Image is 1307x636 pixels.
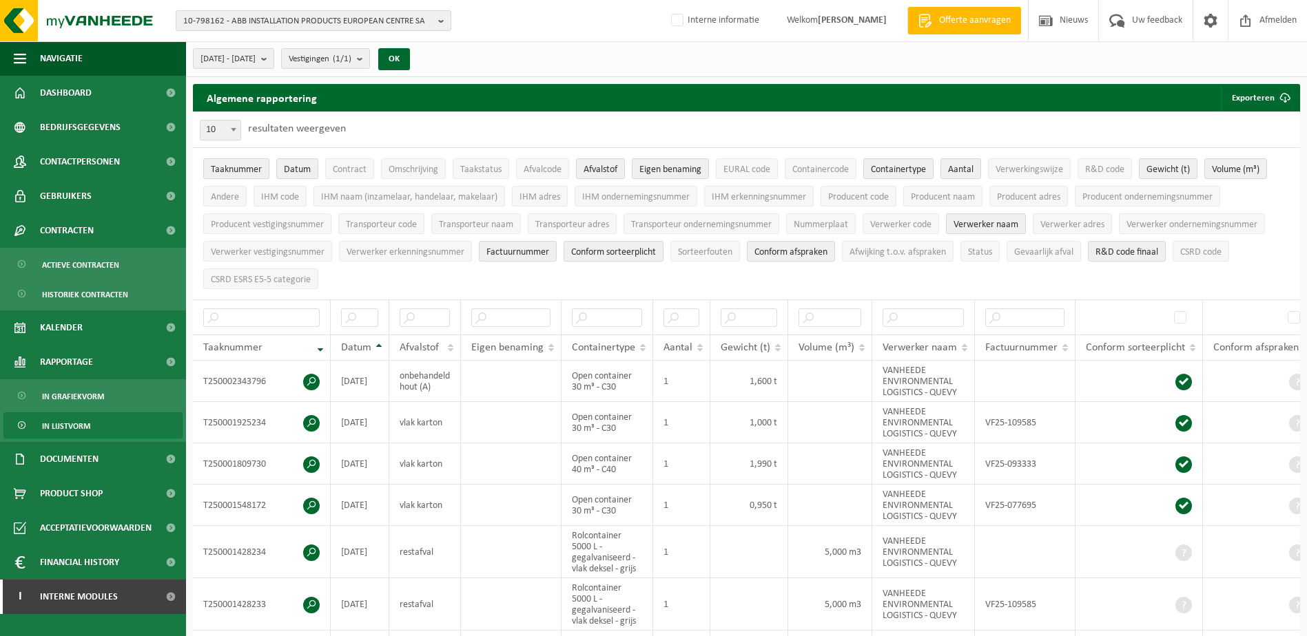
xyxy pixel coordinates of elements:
[339,241,472,262] button: Verwerker erkenningsnummerVerwerker erkenningsnummer: Activate to sort
[389,361,461,402] td: onbehandeld hout (A)
[3,281,183,307] a: Historiek contracten
[663,342,692,353] span: Aantal
[883,342,957,353] span: Verwerker naam
[211,220,324,230] span: Producent vestigingsnummer
[347,247,464,257] span: Verwerker erkenningsnummer
[1040,220,1104,230] span: Verwerker adres
[289,49,351,70] span: Vestigingen
[1212,165,1259,175] span: Volume (m³)
[624,213,779,234] button: Transporteur ondernemingsnummerTransporteur ondernemingsnummer : Activate to sort
[276,158,318,179] button: DatumDatum: Activate to sort
[562,443,653,485] td: Open container 40 m³ - C40
[378,48,410,70] button: OK
[200,120,241,140] span: 10
[988,158,1071,179] button: VerwerkingswijzeVerwerkingswijze: Activate to sort
[193,402,331,443] td: T250001925234
[792,165,849,175] span: Containercode
[653,443,710,485] td: 1
[575,186,697,206] button: IHM ondernemingsnummerIHM ondernemingsnummer: Activate to sort
[1180,247,1222,257] span: CSRD code
[439,220,513,230] span: Transporteur naam
[872,402,975,443] td: VANHEEDE ENVIRONMENTAL LOGISTICS - QUEVY
[211,247,325,257] span: Verwerker vestigingsnummer
[653,402,710,443] td: 1
[968,247,992,257] span: Status
[389,443,461,485] td: vlak karton
[40,545,119,580] span: Financial History
[3,383,183,409] a: In grafiekvorm
[975,485,1076,526] td: VF25-077695
[331,485,389,526] td: [DATE]
[872,485,975,526] td: VANHEEDE ENVIRONMENTAL LOGISTICS - QUEVY
[193,361,331,402] td: T250002343796
[872,361,975,402] td: VANHEEDE ENVIRONMENTAL LOGISTICS - QUEVY
[1139,158,1197,179] button: Gewicht (t)Gewicht (t): Activate to sort
[535,220,609,230] span: Transporteur adres
[338,213,424,234] button: Transporteur codeTransporteur code: Activate to sort
[996,165,1063,175] span: Verwerkingswijze
[193,526,331,578] td: T250001428234
[42,282,128,308] span: Historiek contracten
[985,342,1058,353] span: Factuurnummer
[632,158,709,179] button: Eigen benamingEigen benaming: Activate to sort
[747,241,835,262] button: Conform afspraken : Activate to sort
[346,220,417,230] span: Transporteur code
[40,511,152,545] span: Acceptatievoorwaarden
[954,220,1018,230] span: Verwerker naam
[1075,186,1220,206] button: Producent ondernemingsnummerProducent ondernemingsnummer: Activate to sort
[723,165,770,175] span: EURAL code
[975,578,1076,630] td: VF25-109585
[786,213,856,234] button: NummerplaatNummerplaat: Activate to sort
[193,48,274,69] button: [DATE] - [DATE]
[670,241,740,262] button: SorteerfoutenSorteerfouten: Activate to sort
[562,578,653,630] td: Rolcontainer 5000 L - gegalvaniseerd - vlak deksel - grijs
[678,247,732,257] span: Sorteerfouten
[872,443,975,485] td: VANHEEDE ENVIRONMENTAL LOGISTICS - QUEVY
[997,192,1060,202] span: Producent adres
[211,192,239,202] span: Andere
[313,186,505,206] button: IHM naam (inzamelaar, handelaar, makelaar)IHM naam (inzamelaar, handelaar, makelaar): Activate to...
[331,526,389,578] td: [DATE]
[203,213,331,234] button: Producent vestigingsnummerProducent vestigingsnummer: Activate to sort
[871,165,926,175] span: Containertype
[254,186,307,206] button: IHM codeIHM code: Activate to sort
[850,247,946,257] span: Afwijking t.o.v. afspraken
[712,192,806,202] span: IHM erkenningsnummer
[785,158,856,179] button: ContainercodeContainercode: Activate to sort
[1086,342,1185,353] span: Conform sorteerplicht
[989,186,1068,206] button: Producent adresProducent adres: Activate to sort
[1007,241,1081,262] button: Gevaarlijk afval : Activate to sort
[863,158,934,179] button: ContainertypeContainertype: Activate to sort
[479,241,557,262] button: FactuurnummerFactuurnummer: Activate to sort
[562,402,653,443] td: Open container 30 m³ - C30
[903,186,982,206] button: Producent naamProducent naam: Activate to sort
[960,241,1000,262] button: StatusStatus: Activate to sort
[431,213,521,234] button: Transporteur naamTransporteur naam: Activate to sort
[710,443,788,485] td: 1,990 t
[40,110,121,145] span: Bedrijfsgegevens
[948,165,974,175] span: Aantal
[40,476,103,511] span: Product Shop
[975,402,1076,443] td: VF25-109585
[248,123,346,134] label: resultaten weergeven
[389,485,461,526] td: vlak karton
[562,485,653,526] td: Open container 30 m³ - C30
[710,361,788,402] td: 1,600 t
[321,192,497,202] span: IHM naam (inzamelaar, handelaar, makelaar)
[572,342,635,353] span: Containertype
[40,41,83,76] span: Navigatie
[331,361,389,402] td: [DATE]
[519,192,560,202] span: IHM adres
[907,7,1021,34] a: Offerte aanvragen
[653,526,710,578] td: 1
[828,192,889,202] span: Producent code
[754,247,827,257] span: Conform afspraken
[42,252,119,278] span: Actieve contracten
[381,158,446,179] button: OmschrijvingOmschrijving: Activate to sort
[721,342,770,353] span: Gewicht (t)
[911,192,975,202] span: Producent naam
[571,247,656,257] span: Conform sorteerplicht
[576,158,625,179] button: AfvalstofAfvalstof: Activate to sort
[639,165,701,175] span: Eigen benaming
[821,186,896,206] button: Producent codeProducent code: Activate to sort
